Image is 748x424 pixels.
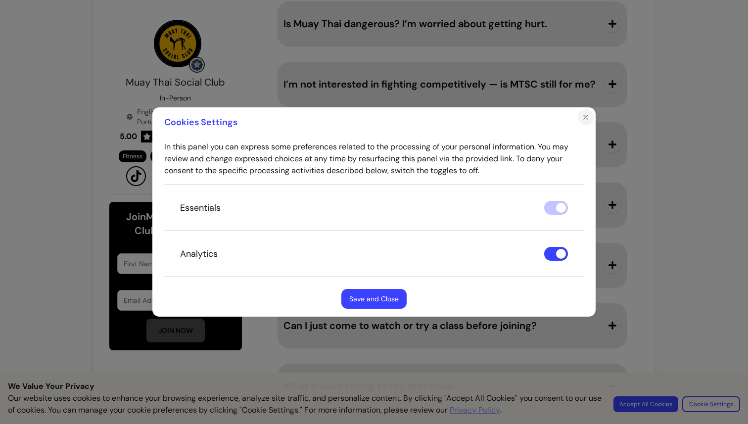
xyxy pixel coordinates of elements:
p: In this panel you can express some preferences related to the processing of your personal informa... [164,141,584,177]
p: Analytics [180,247,218,261]
button: Close [578,109,594,125]
button: Save and Close [341,289,407,309]
header: Cookies Settings [152,107,596,137]
p: Essentials [180,201,221,215]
